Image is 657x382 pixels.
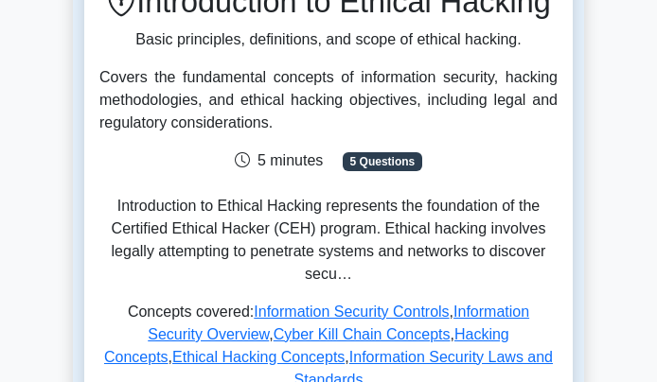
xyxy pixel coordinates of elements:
span: 5 minutes [235,152,323,168]
p: Basic principles, definitions, and scope of ethical hacking. [99,28,558,51]
a: Information Security Overview [148,304,529,342]
a: Hacking Concepts [104,326,509,365]
a: Cyber Kill Chain Concepts [274,326,451,342]
a: Ethical Hacking Concepts [172,349,345,365]
div: Covers the fundamental concepts of information security, hacking methodologies, and ethical hacki... [99,66,558,134]
span: 5 Questions [343,152,422,171]
a: Information Security Controls [254,304,449,320]
p: Introduction to Ethical Hacking represents the foundation of the Certified Ethical Hacker (CEH) p... [99,195,558,286]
